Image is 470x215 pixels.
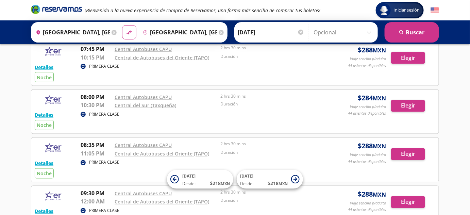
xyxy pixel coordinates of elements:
[221,181,230,186] small: MXN
[348,159,386,165] p: 44 asientos disponibles
[221,45,323,51] p: 2 hrs 30 mins
[85,7,320,14] em: ¡Bienvenido a la nueva experiencia de compra de Reservamos, una forma más sencilla de comprar tus...
[348,207,386,213] p: 44 asientos disponibles
[33,24,110,41] input: Buscar Origen
[89,63,119,69] p: PRIMERA CLASE
[373,95,386,102] small: MXN
[35,112,53,119] button: Detalles
[221,189,323,196] p: 2 hrs 30 mins
[115,199,209,205] a: Central de Autobuses del Oriente (TAPO)
[221,150,323,156] p: Duración
[115,46,172,52] a: Central Autobuses CAPU
[81,53,111,62] p: 10:15 PM
[81,93,111,101] p: 08:00 PM
[35,64,53,71] button: Detalles
[279,181,288,186] small: MXN
[167,170,233,189] button: [DATE]Desde:$218MXN
[89,112,119,118] p: PRIMERA CLASE
[89,160,119,166] p: PRIMERA CLASE
[81,189,111,198] p: 09:30 PM
[37,170,52,177] span: Noche
[348,63,386,69] p: 44 asientos disponibles
[81,45,111,53] p: 07:45 PM
[35,45,72,59] img: RESERVAMOS
[31,4,82,14] i: Brand Logo
[240,181,253,187] span: Desde:
[210,180,230,187] span: $ 218
[358,45,386,55] span: $ 288
[391,7,422,14] span: Iniciar sesión
[391,148,425,160] button: Elegir
[37,122,52,129] span: Noche
[238,24,304,41] input: Elegir Fecha
[115,102,176,109] a: Central del Sur (Taxqueña)
[431,6,439,15] button: English
[240,173,253,179] span: [DATE]
[268,180,288,187] span: $ 218
[35,93,72,107] img: RESERVAMOS
[140,24,217,41] input: Buscar Destino
[350,152,386,158] p: Viaje sencillo p/adulto
[81,198,111,206] p: 12:00 AM
[391,100,425,112] button: Elegir
[35,189,72,203] img: RESERVAMOS
[115,142,172,149] a: Central Autobuses CAPU
[373,47,386,54] small: MXN
[81,101,111,110] p: 10:30 PM
[31,4,82,16] a: Brand Logo
[221,93,323,99] p: 2 hrs 30 mins
[221,198,323,204] p: Duración
[221,53,323,60] p: Duración
[350,56,386,62] p: Viaje sencillo p/adulto
[373,191,386,199] small: MXN
[182,181,196,187] span: Desde:
[221,101,323,107] p: Duración
[350,104,386,110] p: Viaje sencillo p/adulto
[314,24,374,41] input: Opcional
[89,208,119,214] p: PRIMERA CLASE
[37,74,52,81] span: Noche
[182,173,196,179] span: [DATE]
[115,151,209,157] a: Central de Autobuses del Oriente (TAPO)
[115,54,209,61] a: Central de Autobuses del Oriente (TAPO)
[221,141,323,147] p: 2 hrs 30 mins
[391,196,425,208] button: Elegir
[115,191,172,197] a: Central Autobuses CAPU
[350,201,386,206] p: Viaje sencillo p/adulto
[237,170,303,189] button: [DATE]Desde:$218MXN
[35,141,72,155] img: RESERVAMOS
[391,52,425,64] button: Elegir
[115,94,172,101] a: Central Autobuses CAPU
[373,143,386,150] small: MXN
[348,111,386,117] p: 44 asientos disponibles
[358,189,386,200] span: $ 288
[35,208,53,215] button: Detalles
[358,141,386,151] span: $ 288
[81,141,111,149] p: 08:35 PM
[358,93,386,103] span: $ 284
[81,150,111,158] p: 11:05 PM
[35,160,53,167] button: Detalles
[385,22,439,43] button: Buscar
